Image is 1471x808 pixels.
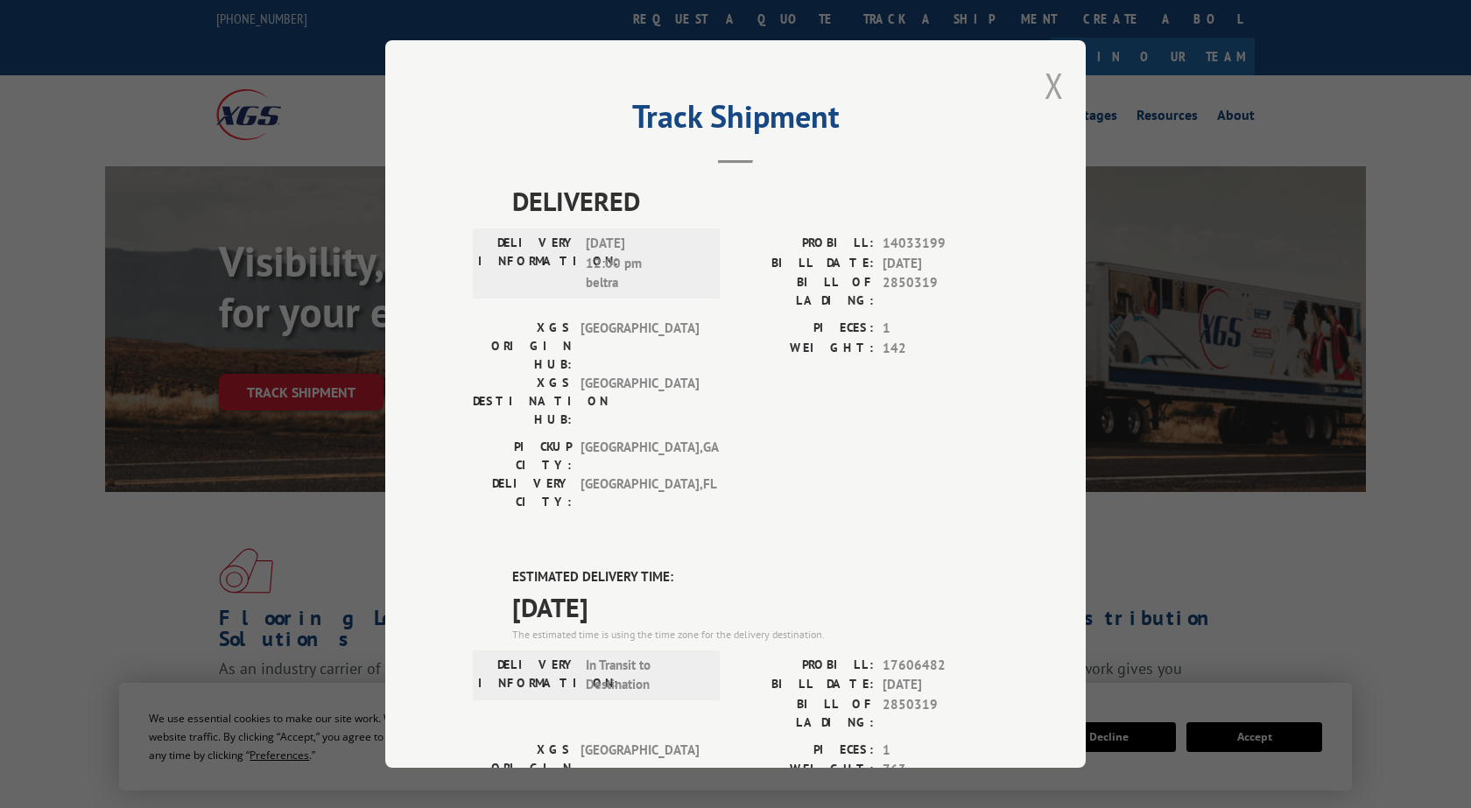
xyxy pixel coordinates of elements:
span: [GEOGRAPHIC_DATA] [581,741,699,796]
span: [GEOGRAPHIC_DATA] [581,319,699,374]
span: [DATE] [883,675,998,695]
label: PROBILL: [735,234,874,254]
label: PIECES: [735,741,874,761]
button: Close modal [1045,62,1064,109]
span: 763 [883,760,998,780]
div: The estimated time is using the time zone for the delivery destination. [512,627,998,643]
span: 142 [883,339,998,359]
label: WEIGHT: [735,760,874,780]
label: XGS ORIGIN HUB: [473,319,572,374]
label: PICKUP CITY: [473,438,572,474]
label: BILL OF LADING: [735,695,874,732]
span: [DATE] [512,587,998,627]
label: DELIVERY INFORMATION: [478,656,577,695]
span: In Transit to Destination [586,656,704,695]
span: 1 [883,319,998,339]
label: PIECES: [735,319,874,339]
span: DELIVERED [512,181,998,221]
span: [GEOGRAPHIC_DATA] [581,374,699,429]
span: 2850319 [883,273,998,310]
label: XGS DESTINATION HUB: [473,374,572,429]
span: [DATE] [883,254,998,274]
label: BILL OF LADING: [735,273,874,310]
h2: Track Shipment [473,104,998,137]
span: [GEOGRAPHIC_DATA] , FL [581,474,699,511]
label: PROBILL: [735,656,874,676]
label: DELIVERY INFORMATION: [478,234,577,293]
span: 17606482 [883,656,998,676]
span: 2850319 [883,695,998,732]
span: [GEOGRAPHIC_DATA] , GA [581,438,699,474]
label: WEIGHT: [735,339,874,359]
label: ESTIMATED DELIVERY TIME: [512,567,998,587]
span: [DATE] 12:00 pm beltra [586,234,704,293]
label: DELIVERY CITY: [473,474,572,511]
label: BILL DATE: [735,675,874,695]
span: 1 [883,741,998,761]
label: XGS ORIGIN HUB: [473,741,572,796]
span: 14033199 [883,234,998,254]
label: BILL DATE: [735,254,874,274]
